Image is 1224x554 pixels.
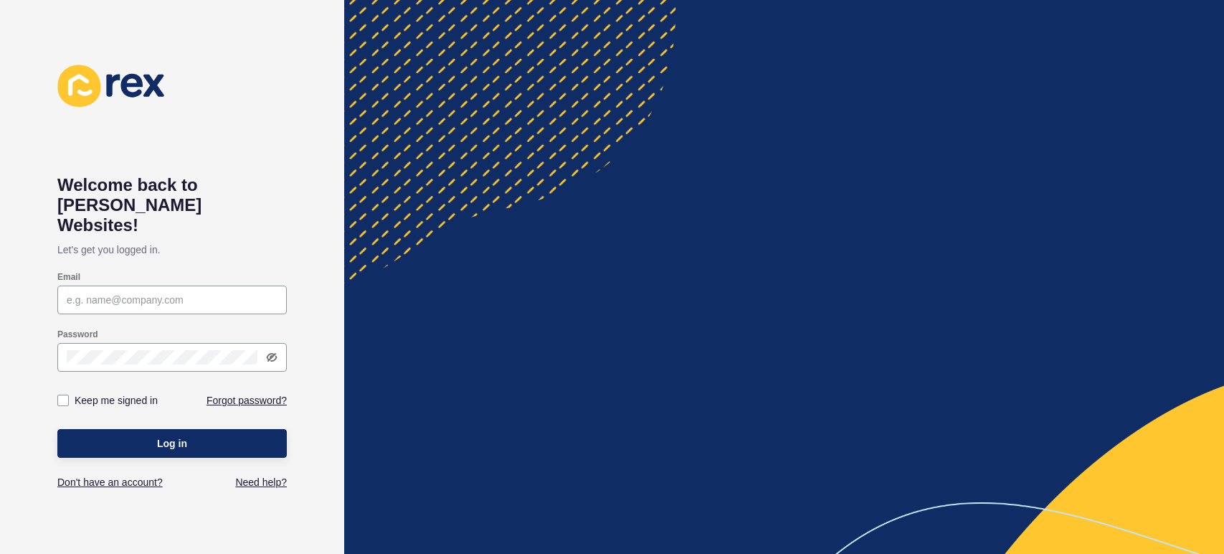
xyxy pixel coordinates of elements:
[57,329,98,340] label: Password
[207,393,287,408] a: Forgot password?
[57,175,287,235] h1: Welcome back to [PERSON_NAME] Websites!
[67,293,277,307] input: e.g. name@company.com
[157,436,187,451] span: Log in
[57,475,163,489] a: Don't have an account?
[57,271,80,283] label: Email
[235,475,287,489] a: Need help?
[57,429,287,458] button: Log in
[75,393,158,408] label: Keep me signed in
[57,235,287,264] p: Let's get you logged in.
